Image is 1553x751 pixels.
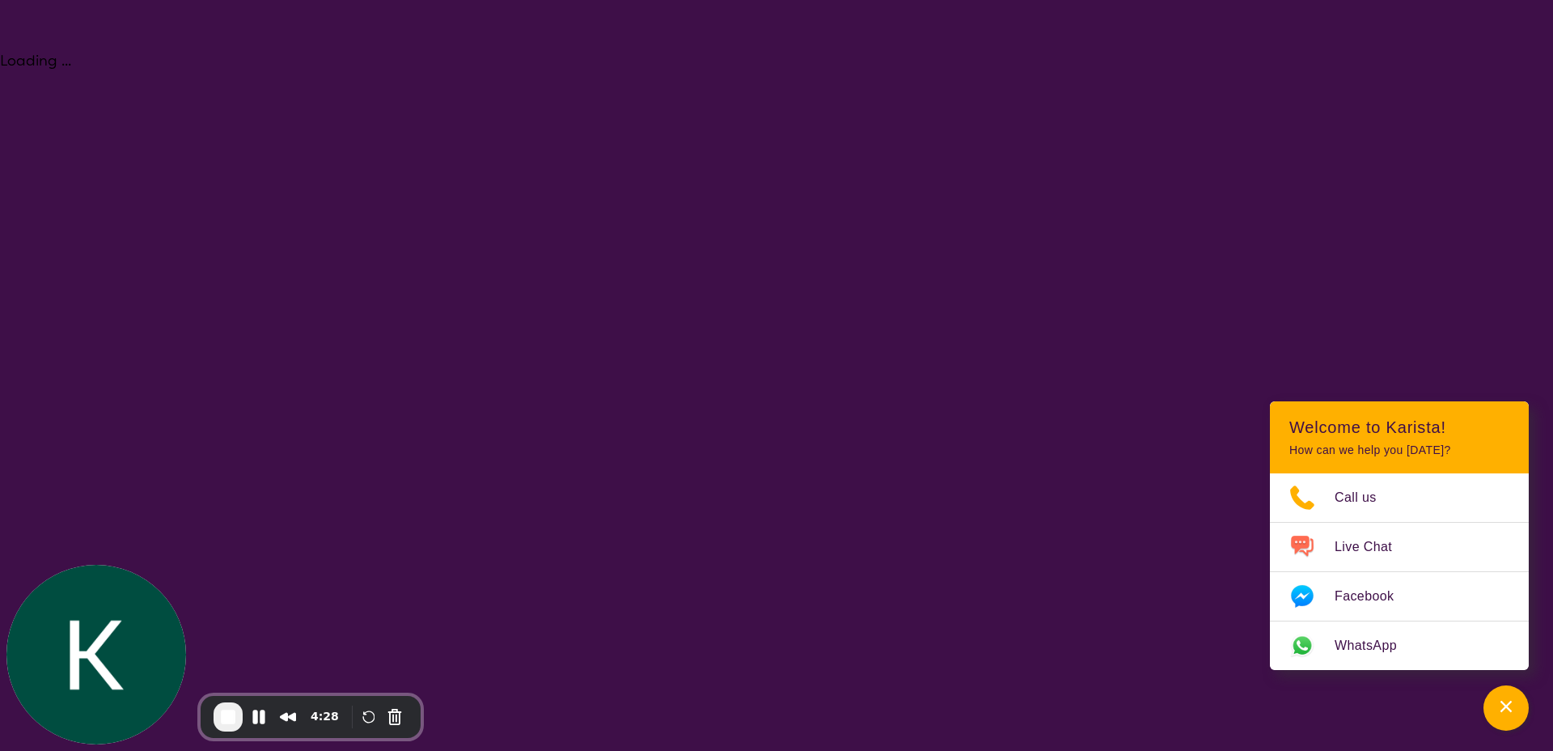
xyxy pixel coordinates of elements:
span: WhatsApp [1335,634,1416,658]
a: Web link opens in a new tab. [1270,622,1529,670]
span: Facebook [1335,584,1413,609]
div: Channel Menu [1270,401,1529,670]
ul: Choose channel [1270,473,1529,670]
h2: Welcome to Karista! [1289,418,1509,437]
button: Channel Menu [1483,685,1529,731]
span: Call us [1335,486,1396,510]
p: How can we help you [DATE]? [1289,443,1509,457]
span: Live Chat [1335,535,1411,559]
